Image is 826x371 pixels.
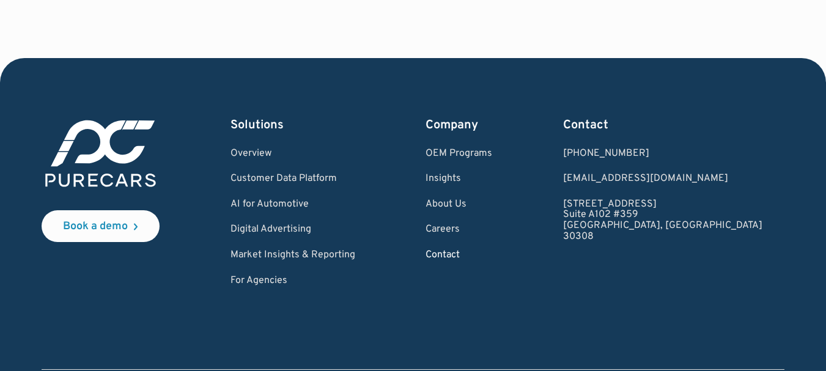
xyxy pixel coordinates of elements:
[230,224,355,235] a: Digital Advertising
[230,117,355,134] div: Solutions
[230,199,355,210] a: AI for Automotive
[42,117,160,191] img: purecars logo
[563,174,762,185] a: Email us
[563,199,762,242] a: [STREET_ADDRESS]Suite A102 #359[GEOGRAPHIC_DATA], [GEOGRAPHIC_DATA]30308
[426,224,492,235] a: Careers
[426,149,492,160] a: OEM Programs
[563,117,762,134] div: Contact
[42,210,160,242] a: Book a demo
[230,149,355,160] a: Overview
[230,250,355,261] a: Market Insights & Reporting
[230,174,355,185] a: Customer Data Platform
[230,276,355,287] a: For Agencies
[426,250,492,261] a: Contact
[426,117,492,134] div: Company
[63,221,128,232] div: Book a demo
[426,199,492,210] a: About Us
[426,174,492,185] a: Insights
[563,149,762,160] div: [PHONE_NUMBER]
